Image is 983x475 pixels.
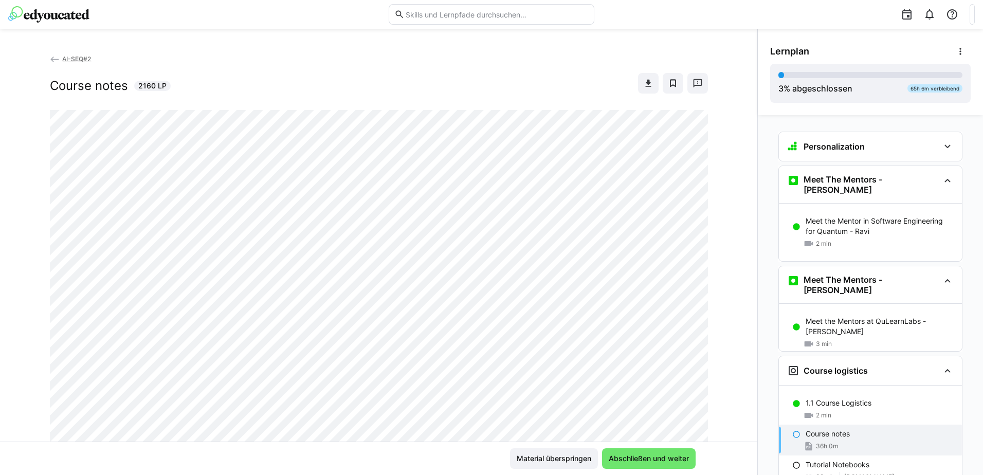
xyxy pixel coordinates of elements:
[816,240,831,248] span: 2 min
[806,398,871,408] p: 1.1 Course Logistics
[806,429,850,439] p: Course notes
[806,316,954,337] p: Meet the Mentors at QuLearnLabs - [PERSON_NAME]
[778,83,784,94] span: 3
[405,10,589,19] input: Skills und Lernpfade durchsuchen…
[804,366,868,376] h3: Course logistics
[816,411,831,419] span: 2 min
[806,216,954,236] p: Meet the Mentor in Software Engineering for Quantum - Ravi
[138,81,167,91] span: 2160 LP
[778,82,852,95] div: % abgeschlossen
[50,55,92,63] a: AI-SEQ#2
[602,448,696,469] button: Abschließen und weiter
[804,174,939,195] h3: Meet The Mentors - [PERSON_NAME]
[907,84,962,93] div: 65h 6m verbleibend
[607,453,690,464] span: Abschließen und weiter
[804,141,865,152] h3: Personalization
[816,442,838,450] span: 36h 0m
[806,460,869,470] p: Tutorial Notebooks
[62,55,91,63] span: AI-SEQ#2
[816,340,832,348] span: 3 min
[804,275,939,295] h3: Meet The Mentors - [PERSON_NAME]
[515,453,593,464] span: Material überspringen
[50,78,128,94] h2: Course notes
[510,448,598,469] button: Material überspringen
[770,46,809,57] span: Lernplan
